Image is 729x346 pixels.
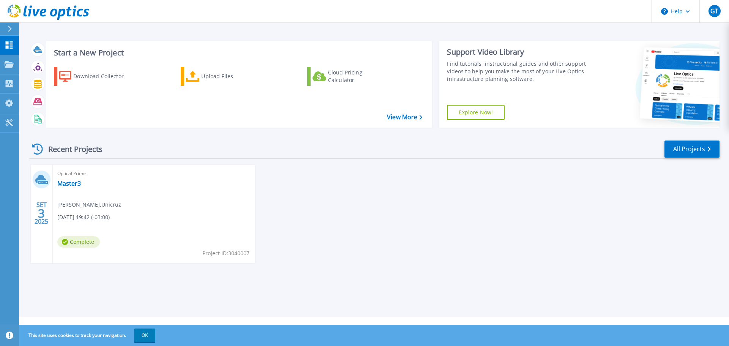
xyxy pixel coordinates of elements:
[57,201,121,209] span: [PERSON_NAME] , Unicruz
[307,67,392,86] a: Cloud Pricing Calculator
[202,249,249,258] span: Project ID: 3040007
[328,69,389,84] div: Cloud Pricing Calculator
[181,67,265,86] a: Upload Files
[664,141,720,158] a: All Projects
[57,213,110,221] span: [DATE] 19:42 (-03:00)
[73,69,134,84] div: Download Collector
[201,69,262,84] div: Upload Files
[29,140,113,158] div: Recent Projects
[54,67,139,86] a: Download Collector
[38,210,45,216] span: 3
[57,236,100,248] span: Complete
[447,60,590,83] div: Find tutorials, instructional guides and other support videos to help you make the most of your L...
[447,47,590,57] div: Support Video Library
[57,169,251,178] span: Optical Prime
[710,8,718,14] span: GT
[54,49,422,57] h3: Start a New Project
[387,114,422,121] a: View More
[447,105,505,120] a: Explore Now!
[57,180,81,187] a: Master3
[134,329,155,342] button: OK
[21,329,155,342] span: This site uses cookies to track your navigation.
[34,199,49,227] div: SET 2025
